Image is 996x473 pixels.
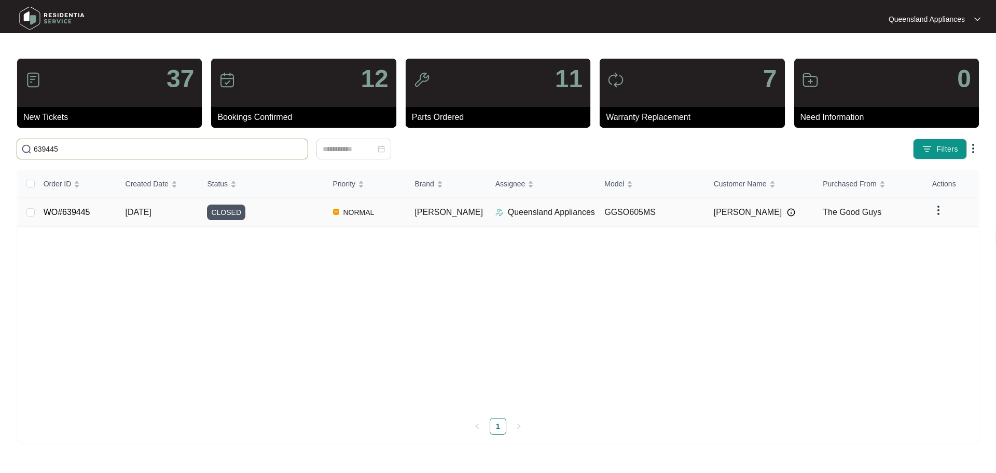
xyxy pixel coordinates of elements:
img: search-icon [21,144,32,154]
li: Next Page [510,418,527,435]
input: Search by Order Id, Assignee Name, Customer Name, Brand and Model [34,143,303,155]
p: Need Information [800,111,979,124]
th: Created Date [117,170,199,198]
th: Order ID [35,170,117,198]
p: 12 [361,66,388,91]
span: left [474,423,480,429]
span: CLOSED [207,205,245,220]
p: Warranty Replacement [606,111,784,124]
span: Brand [414,178,434,190]
th: Purchased From [814,170,924,198]
img: residentia service logo [16,3,88,34]
img: Info icon [787,208,795,217]
th: Brand [406,170,487,198]
img: filter icon [922,144,932,154]
th: Priority [325,170,407,198]
span: Status [207,178,228,190]
button: right [510,418,527,435]
span: [PERSON_NAME] [414,208,483,217]
th: Assignee [487,170,597,198]
span: Filters [936,144,958,155]
img: icon [413,72,430,88]
button: filter iconFilters [913,139,967,159]
p: 37 [167,66,194,91]
img: icon [607,72,624,88]
span: NORMAL [339,206,379,219]
a: WO#639445 [44,208,90,217]
span: Purchased From [823,178,876,190]
button: left [469,418,486,435]
img: dropdown arrow [967,142,979,155]
a: 1 [490,418,506,434]
span: The Good Guys [823,208,881,217]
span: Order ID [44,178,72,190]
p: Queensland Appliances [508,206,595,219]
span: [PERSON_NAME] [714,206,782,219]
img: icon [25,72,41,88]
span: Priority [333,178,356,190]
th: Customer Name [706,170,815,198]
img: icon [219,72,236,88]
li: Previous Page [469,418,486,435]
span: Model [604,178,624,190]
span: Assignee [495,178,525,190]
td: GGSO605MS [596,198,706,227]
img: dropdown arrow [932,204,945,217]
img: Assigner Icon [495,208,504,217]
span: Created Date [126,178,169,190]
p: New Tickets [23,111,202,124]
p: 11 [555,66,583,91]
th: Status [199,170,324,198]
p: 0 [957,66,971,91]
p: 7 [763,66,777,91]
p: Bookings Confirmed [217,111,396,124]
img: Vercel Logo [333,209,339,215]
img: icon [802,72,819,88]
p: Parts Ordered [412,111,590,124]
th: Actions [924,170,978,198]
th: Model [596,170,706,198]
span: [DATE] [126,208,151,217]
span: Customer Name [714,178,767,190]
span: right [516,423,522,429]
img: dropdown arrow [974,17,980,22]
p: Queensland Appliances [889,14,965,24]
